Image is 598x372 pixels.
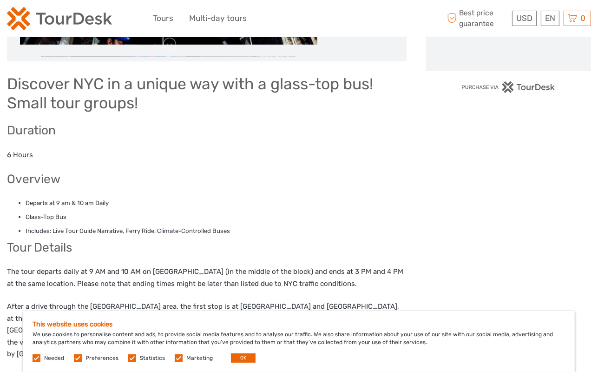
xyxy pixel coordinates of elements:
[13,16,105,24] p: We're away right now. Please check back later!
[7,7,112,30] img: 2254-3441b4b5-4e5f-4d00-b396-31f1d84a6ebf_logo_small.png
[107,14,118,26] button: Open LiveChat chat widget
[7,266,407,290] p: The tour departs daily at 9 AM and 10 AM on [GEOGRAPHIC_DATA] (in the middle of the block) and en...
[153,12,173,25] a: Tours
[26,226,407,236] li: Includes: Live Tour Guide Narrative, Ferry Ride, Climate-Controlled Buses
[140,354,165,362] label: Statistics
[7,123,407,138] h2: Duration
[26,198,407,208] li: Departs at 9 am & 10 am Daily
[7,149,407,161] p: 6 Hours
[7,74,407,112] h1: Discover NYC in a unique way with a glass-top bus! Small tour groups!
[23,311,575,372] div: We use cookies to personalise content and ads, to provide social media features and to analyse ou...
[506,38,512,44] div: Loading...
[461,81,556,93] img: PurchaseViaTourDesk.png
[7,172,407,187] h2: Overview
[85,354,118,362] label: Preferences
[579,13,587,23] span: 0
[7,301,407,360] p: After a drive through the [GEOGRAPHIC_DATA] area, the first stop is at [GEOGRAPHIC_DATA] and [GEO...
[445,8,510,28] span: Best price guarantee
[44,354,64,362] label: Needed
[516,13,532,23] span: USD
[186,354,213,362] label: Marketing
[189,12,247,25] a: Multi-day tours
[541,11,559,26] div: EN
[7,240,407,255] h2: Tour Details
[33,320,565,328] h5: This website uses cookies
[26,212,407,222] li: Glass-Top Bus
[231,353,256,363] button: OK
